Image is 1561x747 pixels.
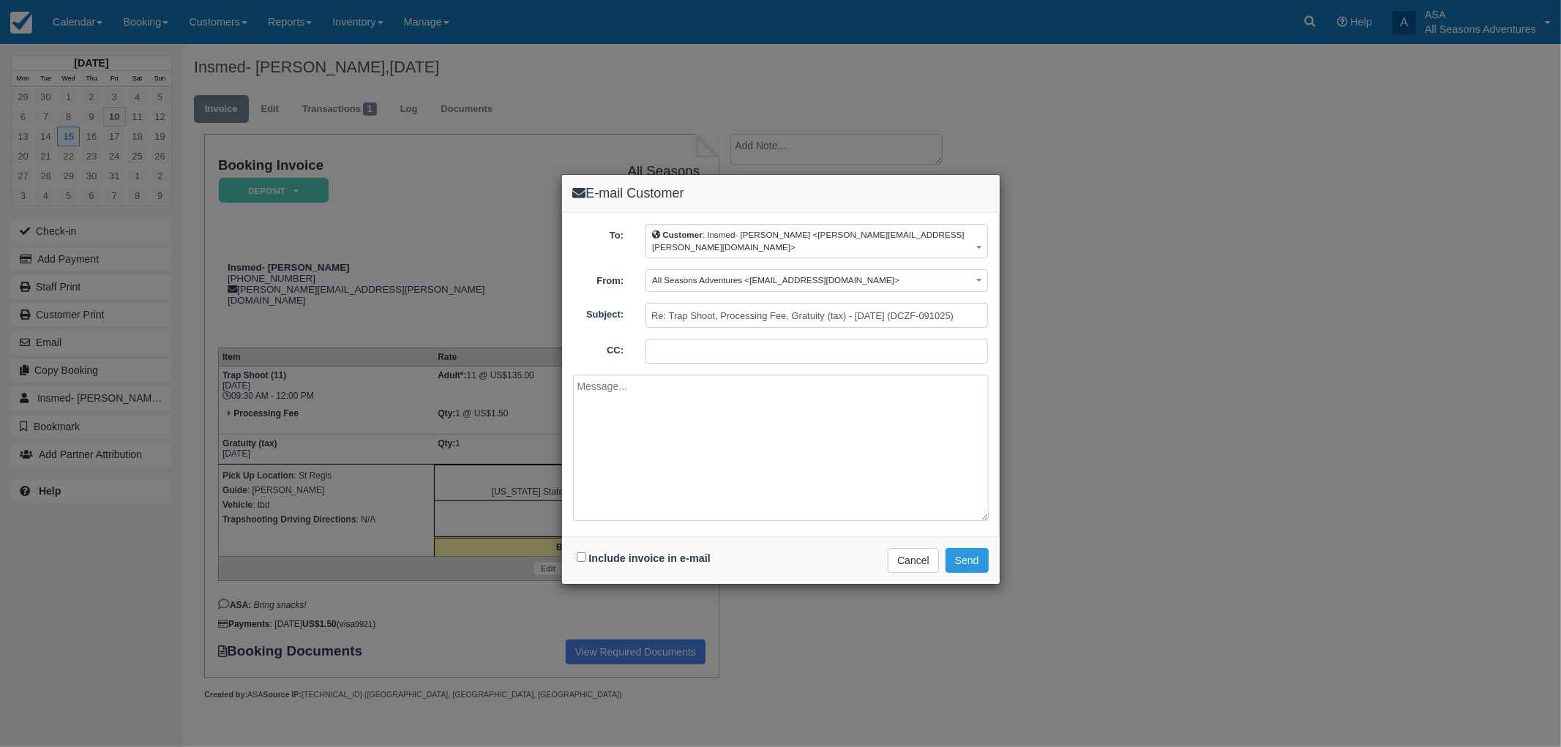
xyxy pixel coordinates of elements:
button: All Seasons Adventures <[EMAIL_ADDRESS][DOMAIN_NAME]> [645,269,988,292]
h4: E-mail Customer [573,186,989,201]
label: From: [562,269,635,288]
label: Include invoice in e-mail [589,552,711,564]
label: CC: [562,339,635,358]
span: : Insmed- [PERSON_NAME] <[PERSON_NAME][EMAIL_ADDRESS][PERSON_NAME][DOMAIN_NAME]> [652,230,965,252]
label: Subject: [562,303,635,322]
span: All Seasons Adventures <[EMAIL_ADDRESS][DOMAIN_NAME]> [652,275,899,285]
button: Send [946,548,989,573]
b: Customer [662,230,702,239]
button: Customer: Insmed- [PERSON_NAME] <[PERSON_NAME][EMAIL_ADDRESS][PERSON_NAME][DOMAIN_NAME]> [645,224,988,258]
label: To: [562,224,635,243]
button: Cancel [888,548,939,573]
